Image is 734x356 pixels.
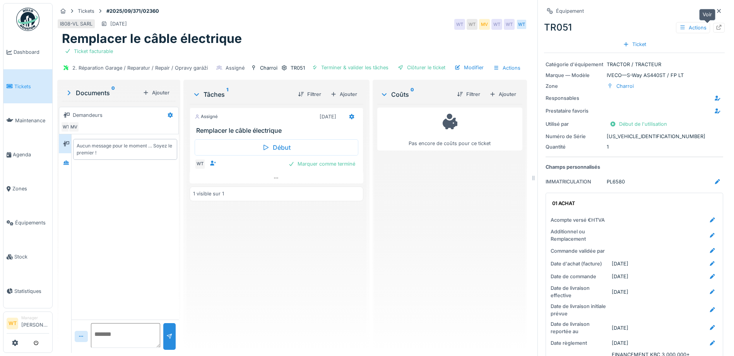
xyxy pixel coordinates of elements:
[60,20,92,27] div: I808-VL SARL
[14,83,49,90] span: Tickets
[551,260,609,267] div: Date d'achat (facture)
[612,260,628,267] div: [DATE]
[309,62,392,73] div: Terminer & valider les tâches
[607,178,625,185] div: PL6580
[3,274,52,308] a: Statistiques
[546,133,604,140] div: Numéro de Série
[549,196,720,211] summary: 01 ACHAT
[195,159,205,169] div: WT
[551,320,609,335] div: Date de livraison reportée au
[285,159,358,169] div: Marquer comme terminé
[612,288,628,296] div: [DATE]
[103,7,162,15] strong: #2025/09/371/02360
[380,90,451,99] div: Coûts
[3,240,52,274] a: Stock
[551,273,609,280] div: Date de commande
[382,111,517,147] div: Pas encore de coûts pour ce ticket
[546,94,604,102] div: Responsables
[546,120,604,128] div: Utilisé par
[620,39,649,50] div: Ticket
[260,64,277,72] div: Charroi
[546,72,604,79] div: Marque — Modèle
[546,163,600,171] strong: Champs personnalisés
[291,64,305,72] div: TR051
[546,72,723,79] div: IVECO — S-Way AS440ST / FP LT
[3,206,52,240] a: Équipements
[479,19,490,30] div: MV
[15,219,49,226] span: Équipements
[504,19,515,30] div: WT
[68,122,79,132] div: MV
[195,139,358,156] div: Début
[491,19,502,30] div: WT
[546,143,723,151] div: 1
[546,61,604,68] div: Catégorie d'équipement
[546,82,604,90] div: Zone
[454,89,483,99] div: Filtrer
[699,9,715,20] div: Voir
[395,62,448,73] div: Clôturer le ticket
[544,21,725,34] div: TR051
[7,318,18,329] li: WT
[73,111,103,119] div: Demandeurs
[14,288,49,295] span: Statistiques
[140,87,173,98] div: Ajouter
[551,247,609,255] div: Commande validée par
[452,62,487,73] div: Modifier
[612,273,628,280] div: [DATE]
[195,113,218,120] div: Assigné
[552,200,713,207] div: 01 ACHAT
[546,107,604,115] div: Prestataire favoris
[3,103,52,137] a: Maintenance
[551,284,609,299] div: Date de livraison effective
[490,62,524,74] div: Actions
[411,90,414,99] sup: 0
[226,64,245,72] div: Assigné
[196,127,360,134] h3: Remplacer le câble électrique
[193,90,292,99] div: Tâches
[21,315,49,332] li: [PERSON_NAME]
[226,90,228,99] sup: 1
[110,20,127,27] div: [DATE]
[193,190,224,197] div: 1 visible sur 1
[551,303,609,317] div: Date de livraison initiale prévue
[21,315,49,321] div: Manager
[551,216,609,224] div: Acompte versé €HTVA
[546,178,604,185] div: IMMATRICULATION
[77,142,174,156] div: Aucun message pour le moment … Soyez le premier !
[612,324,628,332] div: [DATE]
[320,113,336,120] div: [DATE]
[3,172,52,206] a: Zones
[327,89,360,99] div: Ajouter
[13,151,49,158] span: Agenda
[3,137,52,171] a: Agenda
[516,19,527,30] div: WT
[486,89,519,99] div: Ajouter
[65,88,140,98] div: Documents
[111,88,115,98] sup: 0
[12,185,49,192] span: Zones
[607,119,670,129] div: Début de l'utilisation
[61,122,72,132] div: WT
[454,19,465,30] div: WT
[74,48,113,55] div: Ticket facturable
[72,64,208,72] div: 2. Réparation Garage / Reparatur / Repair / Opravy garáží
[467,19,477,30] div: WT
[3,35,52,69] a: Dashboard
[3,69,52,103] a: Tickets
[612,339,628,347] div: [DATE]
[551,339,609,347] div: Date règlement
[62,31,242,46] h1: Remplacer le câble électrique
[546,133,723,140] div: [US_VEHICLE_IDENTIFICATION_NUMBER]
[546,61,723,68] div: TRACTOR / TRACTEUR
[551,228,609,243] div: Additionnel ou Remplacement
[14,253,49,260] span: Stock
[546,143,604,151] div: Quantité
[556,7,584,15] div: Équipement
[616,82,634,90] div: Charroi
[14,48,49,56] span: Dashboard
[15,117,49,124] span: Maintenance
[295,89,324,99] div: Filtrer
[78,7,94,15] div: Tickets
[7,315,49,334] a: WT Manager[PERSON_NAME]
